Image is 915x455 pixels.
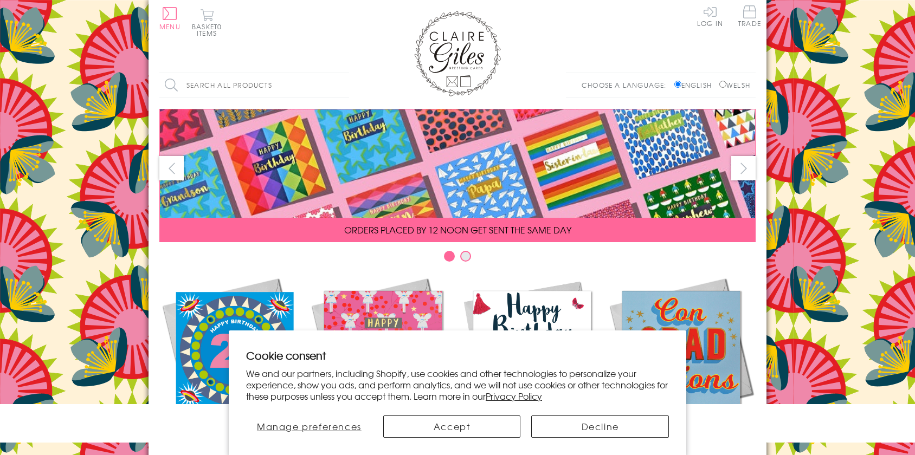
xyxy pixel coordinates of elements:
button: Decline [531,415,669,438]
span: Menu [159,22,181,31]
span: 0 items [197,22,222,38]
a: Log In [697,5,723,27]
a: Christmas [308,275,457,445]
a: Trade [738,5,761,29]
p: We and our partners, including Shopify, use cookies and other technologies to personalize your ex... [246,368,669,401]
span: ORDERS PLACED BY 12 NOON GET SENT THE SAME DAY [344,223,571,236]
a: New Releases [159,275,308,445]
label: Welsh [719,80,750,90]
input: English [674,81,681,88]
input: Search [338,73,349,97]
button: prev [159,156,184,180]
button: Manage preferences [246,415,372,438]
span: Trade [738,5,761,27]
button: Accept [383,415,521,438]
a: Birthdays [457,275,607,445]
input: Welsh [719,81,726,88]
label: English [674,80,717,90]
button: Menu [159,7,181,30]
span: Manage preferences [257,420,362,433]
button: next [731,156,756,180]
a: Privacy Policy [486,389,542,402]
button: Carousel Page 2 [460,251,471,262]
h2: Cookie consent [246,348,669,363]
input: Search all products [159,73,349,97]
a: Academic [607,275,756,445]
p: Choose a language: [582,80,672,90]
div: Carousel Pagination [159,250,756,267]
button: Carousel Page 1 (Current Slide) [444,251,455,262]
button: Basket0 items [192,9,222,36]
img: Claire Giles Greetings Cards [414,11,501,96]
